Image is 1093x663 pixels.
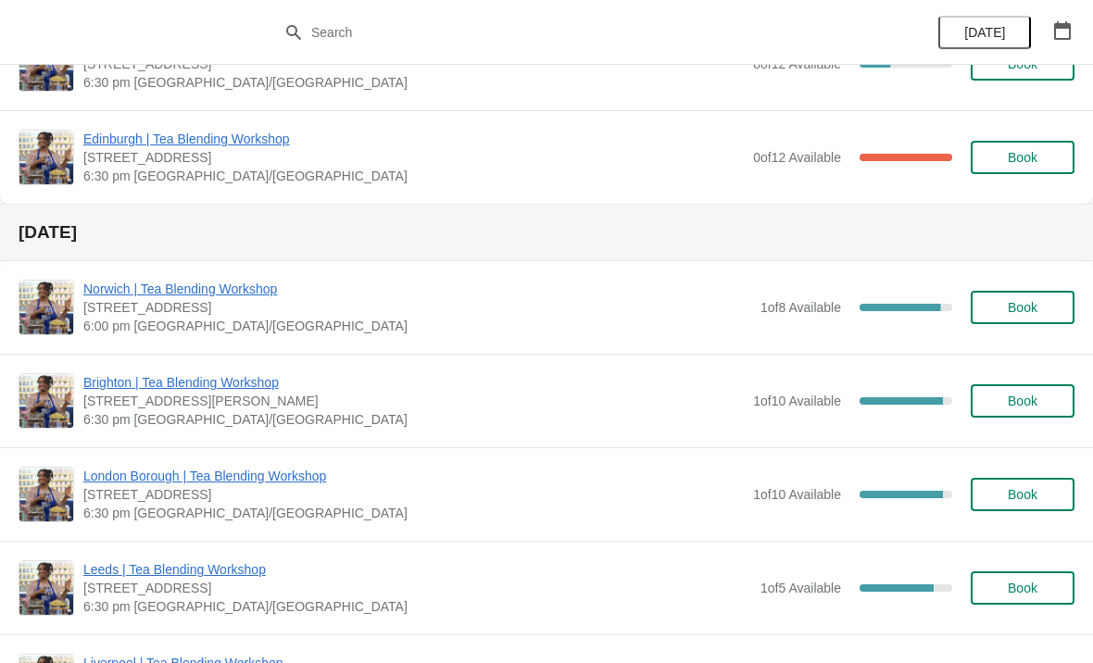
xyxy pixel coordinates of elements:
span: [STREET_ADDRESS] [83,485,744,504]
img: Leeds | Tea Blending Workshop | Unit 42, Queen Victoria St, Victoria Quarter, Leeds, LS1 6BE | 6:... [19,561,73,615]
span: 1 of 10 Available [753,394,841,408]
button: Book [971,384,1074,418]
span: 1 of 10 Available [753,487,841,502]
span: Book [1008,394,1037,408]
img: Norwich | Tea Blending Workshop | 9 Back Of The Inns, Norwich NR2 1PT, UK | 6:00 pm Europe/London [19,281,73,334]
img: London Borough | Tea Blending Workshop | 7 Park St, London SE1 9AB, UK | 6:30 pm Europe/London [19,468,73,521]
span: 6:30 pm [GEOGRAPHIC_DATA]/[GEOGRAPHIC_DATA] [83,597,751,616]
span: 1 of 8 Available [760,300,841,315]
h2: [DATE] [19,223,1074,242]
button: Book [971,571,1074,605]
span: 1 of 5 Available [760,581,841,595]
img: Edinburgh | Tea Blending Workshop | 89 Rose Street, Edinburgh, EH2 3DT | 6:30 pm Europe/London [19,131,73,184]
span: Book [1008,487,1037,502]
span: 6:30 pm [GEOGRAPHIC_DATA]/[GEOGRAPHIC_DATA] [83,410,744,429]
span: [STREET_ADDRESS][PERSON_NAME] [83,392,744,410]
button: Book [971,291,1074,324]
span: Brighton | Tea Blending Workshop [83,373,744,392]
span: Edinburgh | Tea Blending Workshop [83,130,744,148]
span: Norwich | Tea Blending Workshop [83,280,751,298]
span: London Borough | Tea Blending Workshop [83,467,744,485]
span: [STREET_ADDRESS] [83,579,751,597]
span: 0 of 12 Available [753,150,841,165]
span: [STREET_ADDRESS] [83,298,751,317]
button: [DATE] [938,16,1031,49]
button: Book [971,478,1074,511]
span: Book [1008,150,1037,165]
img: Brighton | Tea Blending Workshop | 41 Gardner Street, Brighton BN1 1UN | 6:30 pm Europe/London [19,374,73,428]
input: Search [310,16,820,49]
span: 6:00 pm [GEOGRAPHIC_DATA]/[GEOGRAPHIC_DATA] [83,317,751,335]
span: Leeds | Tea Blending Workshop [83,560,751,579]
span: [DATE] [964,25,1005,40]
span: [STREET_ADDRESS] [83,148,744,167]
button: Book [971,141,1074,174]
span: Book [1008,581,1037,595]
span: 6:30 pm [GEOGRAPHIC_DATA]/[GEOGRAPHIC_DATA] [83,167,744,185]
span: 6:30 pm [GEOGRAPHIC_DATA]/[GEOGRAPHIC_DATA] [83,73,744,92]
span: Book [1008,300,1037,315]
span: 6:30 pm [GEOGRAPHIC_DATA]/[GEOGRAPHIC_DATA] [83,504,744,522]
